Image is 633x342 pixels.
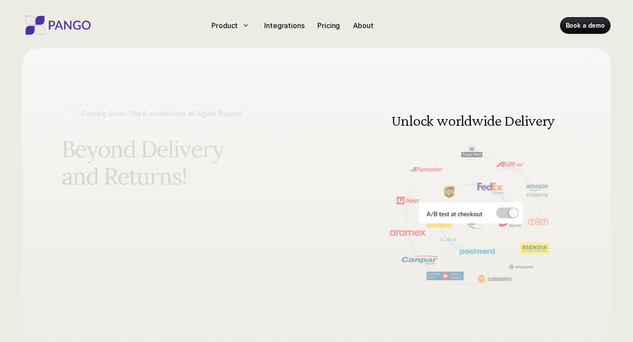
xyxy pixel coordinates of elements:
[379,188,392,201] button: Previous
[211,20,238,31] p: Product
[62,251,224,275] p: Pango streamlines operations to boost retention, conversions, and revenue.
[317,20,340,31] p: Pricing
[379,188,392,201] img: Back Arrow
[81,108,242,119] p: Coming Soon: The E-commerce AI-Agent Builder
[62,219,224,243] p: Deliver a seamless, branded journey: From shipping and tracking to hassle-free return.
[549,188,563,201] button: Next
[566,21,605,30] p: Book a demo
[264,20,304,31] p: Integrations
[62,288,132,311] a: Book a demo
[370,93,571,296] img: Delivery and shipping management software doing A/B testing at the checkout for different carrier...
[70,295,113,304] p: Book a demo
[261,18,308,33] a: Integrations
[349,18,377,33] a: About
[560,18,610,33] a: Book a demo
[353,20,373,31] p: About
[389,113,557,128] h3: Unlock worldwide Delivery
[549,188,563,201] img: Next Arrow
[314,18,343,33] a: Pricing
[62,135,332,190] span: Beyond Delivery and Returns!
